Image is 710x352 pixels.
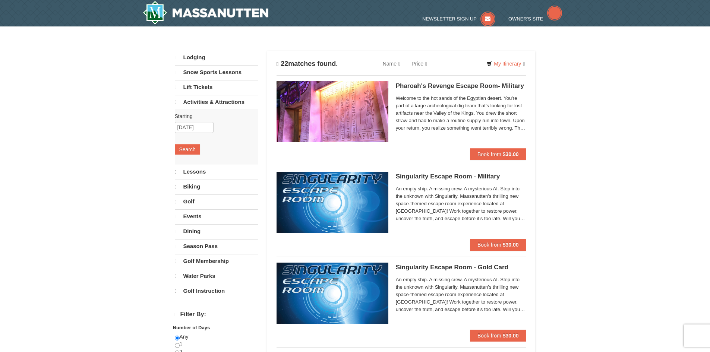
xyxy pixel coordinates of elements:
[175,95,258,109] a: Activities & Attractions
[422,16,477,22] span: Newsletter Sign Up
[470,239,526,251] button: Book from $30.00
[143,1,269,25] img: Massanutten Resort Logo
[175,65,258,79] a: Snow Sports Lessons
[396,95,526,132] span: Welcome to the hot sands of the Egyptian desert. You're part of a large archeological dig team th...
[277,81,388,142] img: 6619913-410-20a124c9.jpg
[422,16,495,22] a: Newsletter Sign Up
[508,16,562,22] a: Owner's Site
[477,333,501,339] span: Book from
[175,269,258,283] a: Water Parks
[396,82,526,90] h5: Pharoah's Revenge Escape Room- Military
[503,151,519,157] strong: $30.00
[175,209,258,223] a: Events
[175,112,252,120] label: Starting
[175,144,200,155] button: Search
[396,173,526,180] h5: Singularity Escape Room - Military
[175,51,258,64] a: Lodging
[175,254,258,268] a: Golf Membership
[396,185,526,222] span: An empty ship. A missing crew. A mysterious AI. Step into the unknown with Singularity, Massanutt...
[508,16,543,22] span: Owner's Site
[477,151,501,157] span: Book from
[396,264,526,271] h5: Singularity Escape Room - Gold Card
[175,165,258,179] a: Lessons
[470,148,526,160] button: Book from $30.00
[175,311,258,318] h4: Filter By:
[503,333,519,339] strong: $30.00
[377,56,406,71] a: Name
[175,224,258,238] a: Dining
[175,239,258,253] a: Season Pass
[482,58,530,69] a: My Itinerary
[175,194,258,209] a: Golf
[277,172,388,233] img: 6619913-520-2f5f5301.jpg
[503,242,519,248] strong: $30.00
[470,330,526,342] button: Book from $30.00
[175,80,258,94] a: Lift Tickets
[143,1,269,25] a: Massanutten Resort
[173,325,210,330] strong: Number of Days
[175,284,258,298] a: Golf Instruction
[175,180,258,194] a: Biking
[277,263,388,324] img: 6619913-513-94f1c799.jpg
[477,242,501,248] span: Book from
[406,56,433,71] a: Price
[396,276,526,313] span: An empty ship. A missing crew. A mysterious AI. Step into the unknown with Singularity, Massanutt...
